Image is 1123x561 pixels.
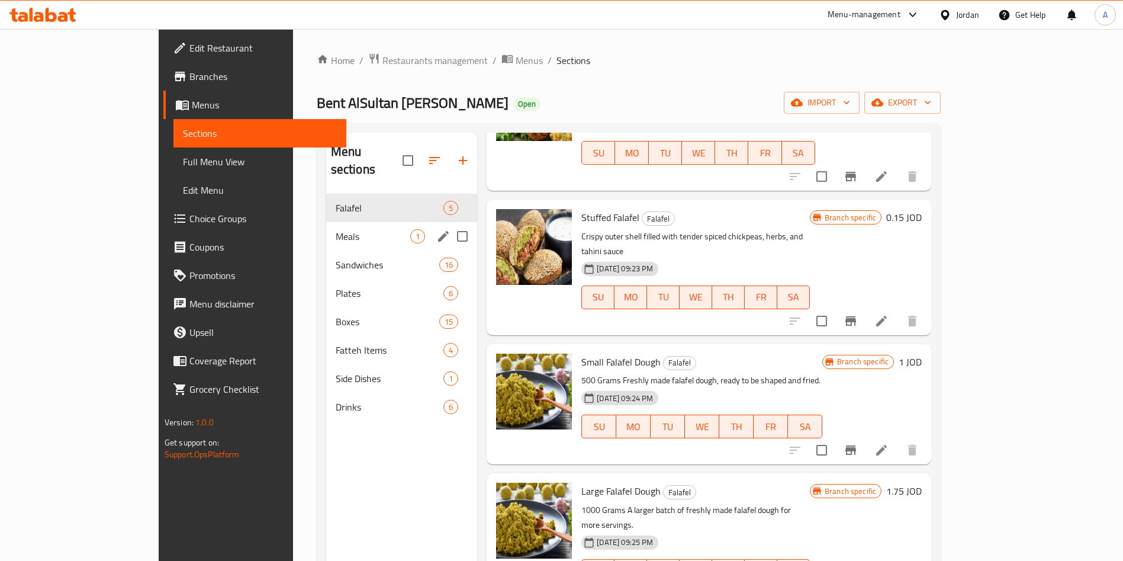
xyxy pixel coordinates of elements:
button: Add section [449,146,477,175]
span: 16 [440,259,458,271]
span: 1 [444,373,458,384]
span: Grocery Checklist [189,382,337,396]
span: SA [787,145,810,162]
span: SA [782,288,805,306]
a: Upsell [163,318,346,347]
span: Coupons [189,240,337,254]
span: Large Falafel Dough [581,482,661,500]
div: Fatteh Items4 [326,336,478,364]
button: WE [680,286,712,309]
p: 1000 Grams A larger batch of freshly made falafel dough for more servings. [581,503,810,533]
span: Menus [192,98,337,112]
button: Branch-specific-item [836,162,865,191]
span: MO [621,418,646,435]
div: Plates6 [326,279,478,307]
button: delete [898,162,926,191]
button: delete [898,436,926,464]
span: MO [620,145,643,162]
img: Large Falafel Dough [496,483,572,559]
span: Sections [183,126,337,140]
span: Promotions [189,268,337,283]
div: Meals1edit [326,222,478,251]
span: Falafel [664,356,696,370]
span: SA [793,418,818,435]
span: [DATE] 09:25 PM [592,537,658,548]
div: Fatteh Items [336,343,443,357]
a: Choice Groups [163,204,346,233]
div: Falafel5 [326,194,478,222]
span: Branch specific [832,356,893,367]
span: Boxes [336,315,439,329]
span: Plates [336,286,443,300]
span: Restaurants management [382,53,488,68]
div: items [443,400,458,414]
span: WE [690,418,715,435]
span: SU [587,145,610,162]
div: items [443,343,458,357]
span: Select all sections [395,148,420,173]
span: Sections [556,53,590,68]
span: Small Falafel Dough [581,353,661,371]
button: SU [581,286,614,309]
nav: breadcrumb [317,53,941,68]
button: SA [782,141,815,165]
a: Promotions [163,261,346,290]
span: 1 [411,231,424,242]
span: TU [655,418,680,435]
a: Edit Restaurant [163,34,346,62]
span: Drinks [336,400,443,414]
span: Stuffed Falafel [581,209,639,226]
h6: 0.15 JOD [886,209,922,226]
div: Jordan [956,8,979,21]
a: Edit Menu [173,176,346,204]
a: Menus [501,53,543,68]
button: MO [614,286,647,309]
button: MO [615,141,648,165]
span: 15 [440,316,458,328]
div: Falafel [336,201,443,215]
span: Select to update [809,164,834,189]
a: Edit menu item [874,314,889,328]
nav: Menu sections [326,189,478,426]
span: 1.0.0 [195,415,214,430]
button: FR [748,141,781,165]
span: WE [684,288,707,306]
div: Menu-management [828,8,900,22]
span: Bent AlSultan [PERSON_NAME] [317,89,509,116]
span: Version: [165,415,194,430]
span: TU [652,288,675,306]
span: Branch specific [820,486,881,497]
span: 6 [444,288,458,299]
span: 5 [444,203,458,214]
span: Falafel [664,486,696,499]
span: [DATE] 09:24 PM [592,393,658,404]
button: FR [745,286,777,309]
button: Branch-specific-item [836,307,865,335]
div: Sandwiches16 [326,251,478,279]
button: Branch-specific-item [836,436,865,464]
div: items [439,315,458,329]
a: Edit menu item [874,169,889,184]
span: Side Dishes [336,371,443,386]
span: Choice Groups [189,211,337,226]
a: Edit menu item [874,443,889,457]
div: Falafel [642,211,675,226]
p: Crispy outer shell filled with tender spiced chickpeas, herbs, and tahini sauce [581,229,810,259]
button: TU [647,286,680,309]
span: Menus [516,53,543,68]
span: Branches [189,69,337,84]
span: Edit Menu [183,183,337,197]
button: import [784,92,860,114]
span: Sandwiches [336,258,439,272]
span: Menu disclaimer [189,297,337,311]
span: Branch specific [820,212,881,223]
span: [DATE] 09:23 PM [592,263,658,274]
button: TH [715,141,748,165]
span: TH [724,418,749,435]
li: / [493,53,497,68]
span: SU [587,288,610,306]
button: TU [649,141,682,165]
div: Side Dishes1 [326,364,478,393]
span: 6 [444,402,458,413]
